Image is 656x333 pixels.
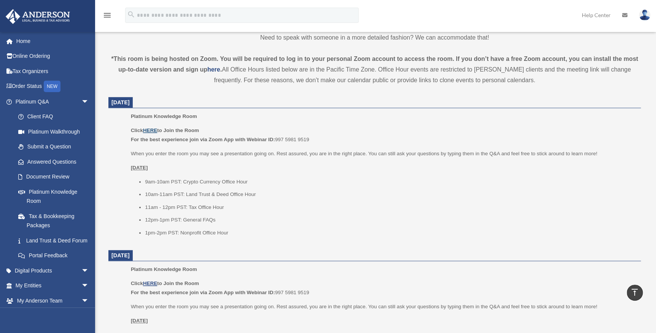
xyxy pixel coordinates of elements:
li: 1pm-2pm PST: Nonprofit Office Hour [145,228,635,237]
p: 997 5981 9519 [131,279,635,297]
b: For the best experience join via Zoom App with Webinar ID: [131,137,275,142]
a: My Entitiesarrow_drop_down [5,278,100,293]
a: My Anderson Teamarrow_drop_down [5,293,100,308]
a: Portal Feedback [11,248,100,263]
a: HERE [143,280,157,286]
a: Platinum Knowledge Room [11,184,97,209]
span: Platinum Knowledge Room [131,113,197,119]
span: Platinum Knowledge Room [131,266,197,272]
a: HERE [143,127,157,133]
span: arrow_drop_down [81,278,97,294]
span: [DATE] [111,99,130,105]
a: Answered Questions [11,154,100,169]
div: NEW [44,81,60,92]
a: Online Ordering [5,49,100,64]
span: arrow_drop_down [81,263,97,279]
a: vertical_align_top [627,285,643,301]
a: Tax & Bookkeeping Packages [11,209,100,233]
strong: . [220,66,222,73]
b: Click to Join the Room [131,280,199,286]
a: Platinum Walkthrough [11,124,100,139]
span: arrow_drop_down [81,293,97,309]
strong: *This room is being hosted on Zoom. You will be required to log in to your personal Zoom account ... [111,56,638,73]
div: All Office Hours listed below are in the Pacific Time Zone. Office Hour events are restricted to ... [108,54,641,86]
a: Tax Organizers [5,64,100,79]
img: Anderson Advisors Platinum Portal [3,9,72,24]
u: [DATE] [131,165,148,170]
a: Digital Productsarrow_drop_down [5,263,100,278]
i: menu [103,11,112,20]
p: When you enter the room you may see a presentation going on. Rest assured, you are in the right p... [131,302,635,311]
p: When you enter the room you may see a presentation going on. Rest assured, you are in the right p... [131,149,635,158]
p: 997 5981 9519 [131,126,635,144]
li: 9am-10am PST: Crypto Currency Office Hour [145,177,635,186]
span: [DATE] [111,252,130,258]
a: Land Trust & Deed Forum [11,233,100,248]
a: menu [103,13,112,20]
li: 11am - 12pm PST: Tax Office Hour [145,203,635,212]
li: 12pm-1pm PST: General FAQs [145,215,635,225]
a: Home [5,33,100,49]
a: Platinum Q&Aarrow_drop_down [5,94,100,109]
a: here [207,66,220,73]
p: Need to speak with someone in a more detailed fashion? We can accommodate that! [108,32,641,43]
b: For the best experience join via Zoom App with Webinar ID: [131,290,275,295]
a: Document Review [11,169,100,185]
a: Client FAQ [11,109,100,124]
li: 10am-11am PST: Land Trust & Deed Office Hour [145,190,635,199]
a: Submit a Question [11,139,100,155]
span: arrow_drop_down [81,94,97,110]
b: Click to Join the Room [131,127,199,133]
img: User Pic [639,10,650,21]
i: search [127,10,135,19]
a: Order StatusNEW [5,79,100,94]
i: vertical_align_top [630,288,639,297]
u: [DATE] [131,318,148,323]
